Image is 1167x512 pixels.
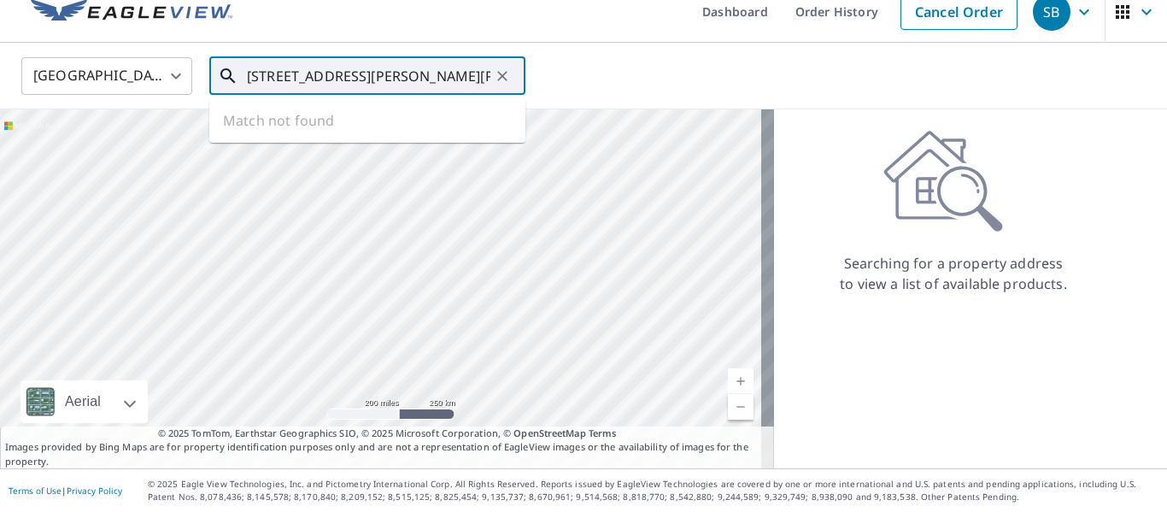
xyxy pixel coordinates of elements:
[9,486,122,496] p: |
[839,253,1068,294] p: Searching for a property address to view a list of available products.
[9,485,62,497] a: Terms of Use
[60,380,106,423] div: Aerial
[728,394,754,420] a: Current Level 5, Zoom Out
[158,427,617,441] span: © 2025 TomTom, Earthstar Geographics SIO, © 2025 Microsoft Corporation, ©
[148,478,1158,503] p: © 2025 Eagle View Technologies, Inc. and Pictometry International Corp. All Rights Reserved. Repo...
[247,52,490,100] input: Search by address or latitude-longitude
[67,485,122,497] a: Privacy Policy
[589,427,617,439] a: Terms
[21,52,192,100] div: [GEOGRAPHIC_DATA]
[490,64,514,88] button: Clear
[513,427,585,439] a: OpenStreetMap
[728,368,754,394] a: Current Level 5, Zoom In
[21,380,148,423] div: Aerial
